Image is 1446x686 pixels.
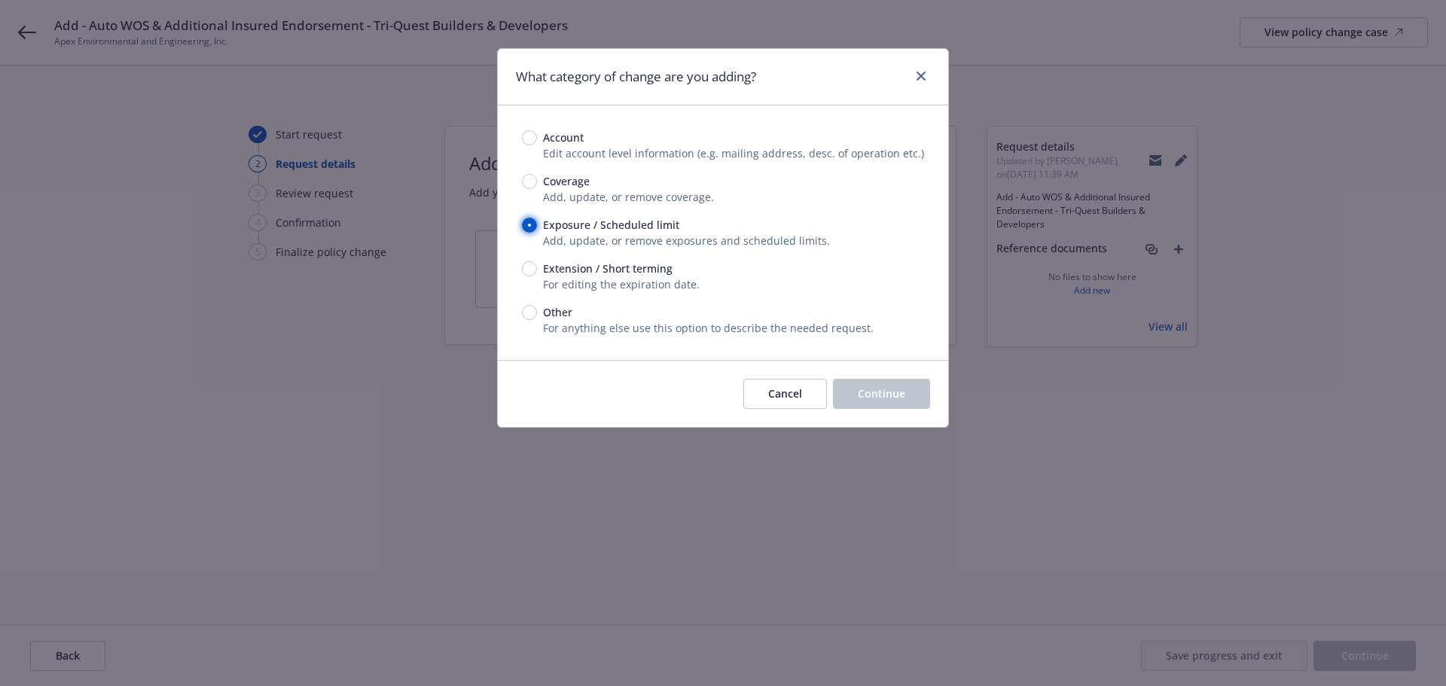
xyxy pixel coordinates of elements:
[543,304,572,320] span: Other
[543,261,673,276] span: Extension / Short terming
[543,190,714,204] span: Add, update, or remove coverage.
[543,146,924,160] span: Edit account level information (e.g. mailing address, desc. of operation etc.)
[543,233,830,248] span: Add, update, or remove exposures and scheduled limits.
[768,386,802,401] span: Cancel
[743,379,827,409] button: Cancel
[858,386,905,401] span: Continue
[522,218,537,233] input: Exposure / Scheduled limit
[543,130,584,145] span: Account
[543,217,679,233] span: Exposure / Scheduled limit
[543,277,700,291] span: For editing the expiration date.
[522,130,537,145] input: Account
[522,261,537,276] input: Extension / Short terming
[516,67,756,87] h1: What category of change are you adding?
[912,67,930,85] a: close
[522,305,537,320] input: Other
[543,321,874,335] span: For anything else use this option to describe the needed request.
[543,173,590,189] span: Coverage
[522,174,537,189] input: Coverage
[833,379,930,409] button: Continue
